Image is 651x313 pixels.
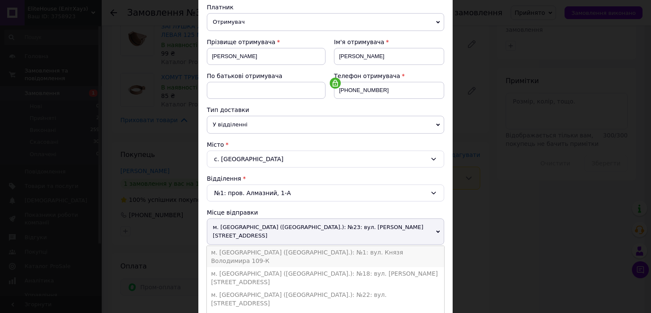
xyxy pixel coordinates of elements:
div: Місто [207,140,444,149]
li: м. [GEOGRAPHIC_DATA] ([GEOGRAPHIC_DATA].): №18: вул. [PERSON_NAME][STREET_ADDRESS] [207,267,444,288]
span: Тип доставки [207,106,249,113]
span: По батькові отримувача [207,73,282,79]
span: Ім'я отримувача [334,39,384,45]
span: Місце відправки [207,209,258,216]
li: м. [GEOGRAPHIC_DATA] ([GEOGRAPHIC_DATA].): №1: вул. Князя Володимира 109-К [207,246,444,267]
div: Відділення [207,174,444,183]
li: м. [GEOGRAPHIC_DATA] ([GEOGRAPHIC_DATA].): №22: вул. [STREET_ADDRESS] [207,288,444,310]
input: +380 [334,82,444,99]
span: Телефон отримувача [334,73,400,79]
span: У відділенні [207,116,444,134]
div: с. [GEOGRAPHIC_DATA] [207,151,444,168]
span: Прізвище отримувача [207,39,275,45]
span: Отримувач [207,13,444,31]
div: №1: пров. Алмазний, 1-А [207,184,444,201]
span: Платник [207,4,234,11]
span: м. [GEOGRAPHIC_DATA] ([GEOGRAPHIC_DATA].): №23: вул. [PERSON_NAME][STREET_ADDRESS] [207,218,444,245]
